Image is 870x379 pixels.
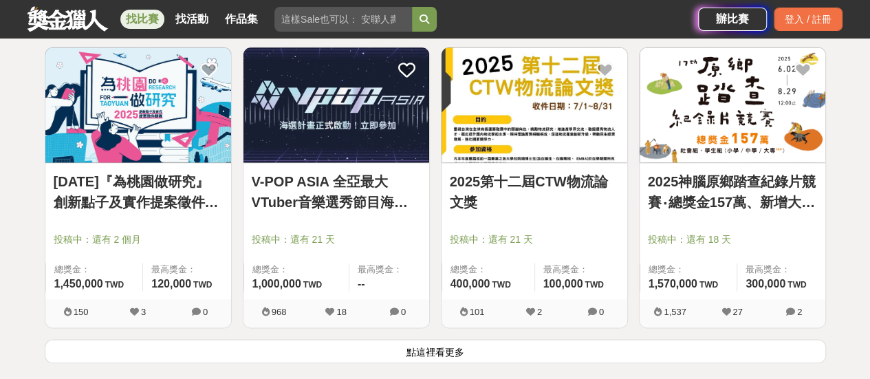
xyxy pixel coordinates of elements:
img: Cover Image [640,47,825,162]
span: 投稿中：還有 21 天 [252,232,421,247]
span: 總獎金： [450,263,526,277]
span: 投稿中：還有 21 天 [450,232,619,247]
a: V-POP ASIA 全亞最大VTuber音樂選秀節目海選計畫 [252,171,421,213]
input: 這樣Sale也可以： 安聯人壽創意銷售法募集 [274,7,412,32]
span: TWD [105,280,124,290]
a: 2025神腦原鄉踏查紀錄片競賽‧總獎金157萬、新增大專學生組 首獎10萬元 [648,171,817,213]
span: 101 [470,307,485,317]
span: TWD [303,280,322,290]
a: [DATE]『為桃園做研究』創新點子及實作提案徵件競賽 [54,171,223,213]
a: Cover Image [45,47,231,163]
span: 1,000,000 [252,278,301,290]
span: TWD [193,280,212,290]
div: 登入 / 註冊 [774,8,842,31]
a: Cover Image [243,47,429,163]
span: 27 [732,307,742,317]
span: 1,450,000 [54,278,103,290]
span: -- [358,278,365,290]
span: 150 [74,307,89,317]
span: 最高獎金： [358,263,421,277]
span: 3 [141,307,146,317]
img: Cover Image [45,47,231,162]
span: 2 [797,307,802,317]
span: 120,000 [151,278,191,290]
a: 找比賽 [120,10,164,29]
button: 點這裡看更多 [45,339,826,363]
span: 最高獎金： [543,263,619,277]
span: 投稿中：還有 2 個月 [54,232,223,247]
img: Cover Image [442,47,627,162]
span: 100,000 [543,278,583,290]
span: 投稿中：還有 18 天 [648,232,817,247]
span: 1,570,000 [649,278,697,290]
a: 找活動 [170,10,214,29]
img: Cover Image [243,47,429,162]
span: 0 [401,307,406,317]
a: Cover Image [442,47,627,163]
span: 0 [203,307,208,317]
a: 辦比賽 [698,8,767,31]
a: 2025第十二屆CTW物流論文獎 [450,171,619,213]
span: 0 [599,307,604,317]
a: Cover Image [640,47,825,163]
span: TWD [699,280,718,290]
span: 總獎金： [252,263,340,277]
span: TWD [585,280,603,290]
span: TWD [492,280,510,290]
span: 1,537 [664,307,686,317]
span: 400,000 [450,278,490,290]
a: 作品集 [219,10,263,29]
span: 2 [537,307,542,317]
span: 最高獎金： [746,263,816,277]
span: 18 [336,307,346,317]
span: 300,000 [746,278,785,290]
span: 總獎金： [54,263,135,277]
span: 總獎金： [649,263,729,277]
span: 968 [272,307,287,317]
span: TWD [787,280,806,290]
span: 最高獎金： [151,263,222,277]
